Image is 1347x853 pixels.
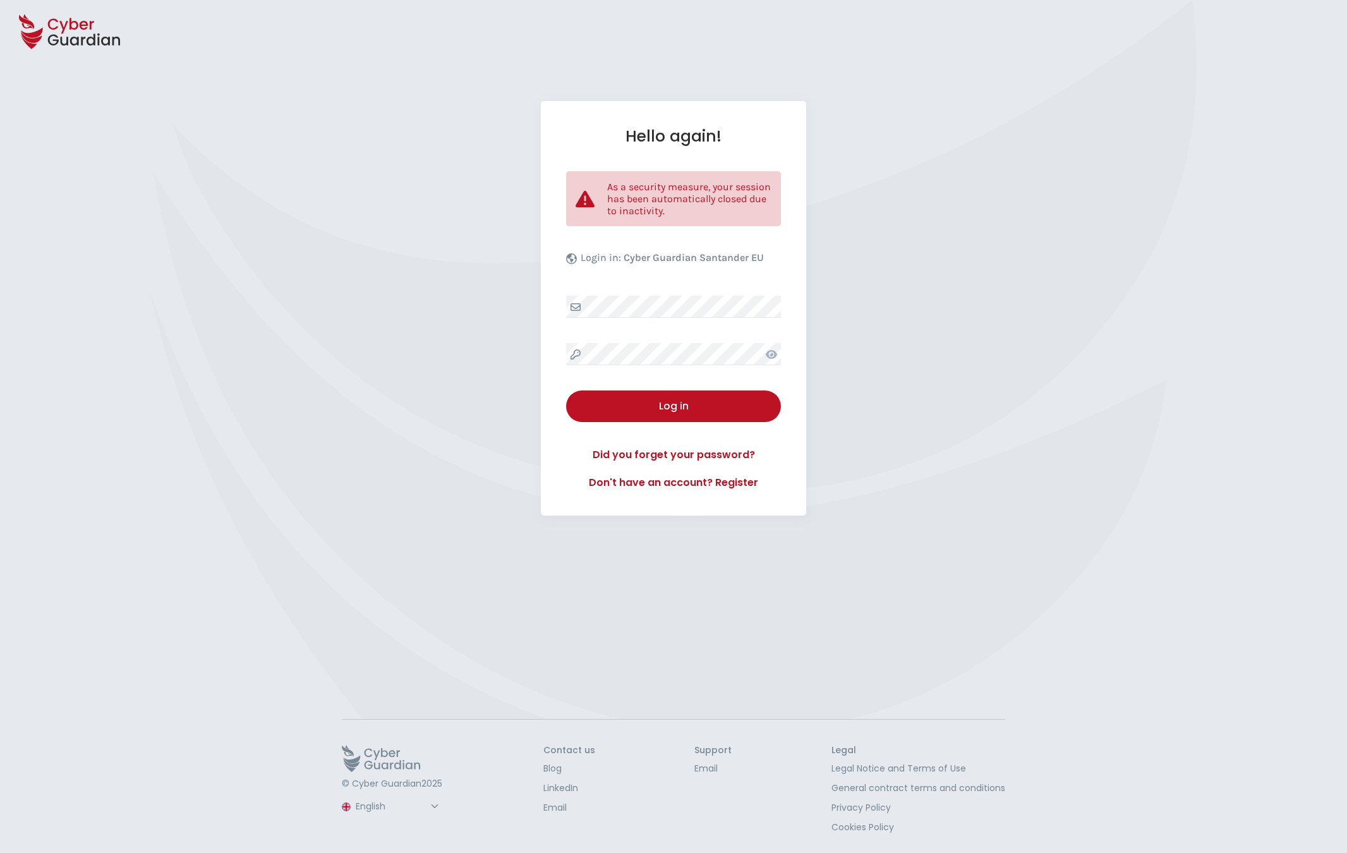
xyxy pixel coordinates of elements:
[581,251,764,270] p: Login in:
[576,399,771,414] div: Log in
[831,801,1005,814] a: Privacy Policy
[607,181,771,217] p: As a security measure, your session has been automatically closed due to inactivity.
[566,447,781,463] a: Did you forget your password?
[543,745,595,756] h3: Contact us
[342,778,444,790] p: © Cyber Guardian 2025
[543,801,595,814] a: Email
[831,782,1005,795] a: General contract terms and conditions
[342,802,351,811] img: region-logo
[831,821,1005,834] a: Cookies Policy
[543,762,595,775] a: Blog
[624,251,764,263] b: Cyber Guardian Santander EU
[566,126,781,146] h1: Hello again!
[831,745,1005,756] h3: Legal
[694,762,732,775] a: Email
[694,745,732,756] h3: Support
[543,782,595,795] a: LinkedIn
[831,762,1005,775] a: Legal Notice and Terms of Use
[566,475,781,490] a: Don't have an account? Register
[566,390,781,422] button: Log in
